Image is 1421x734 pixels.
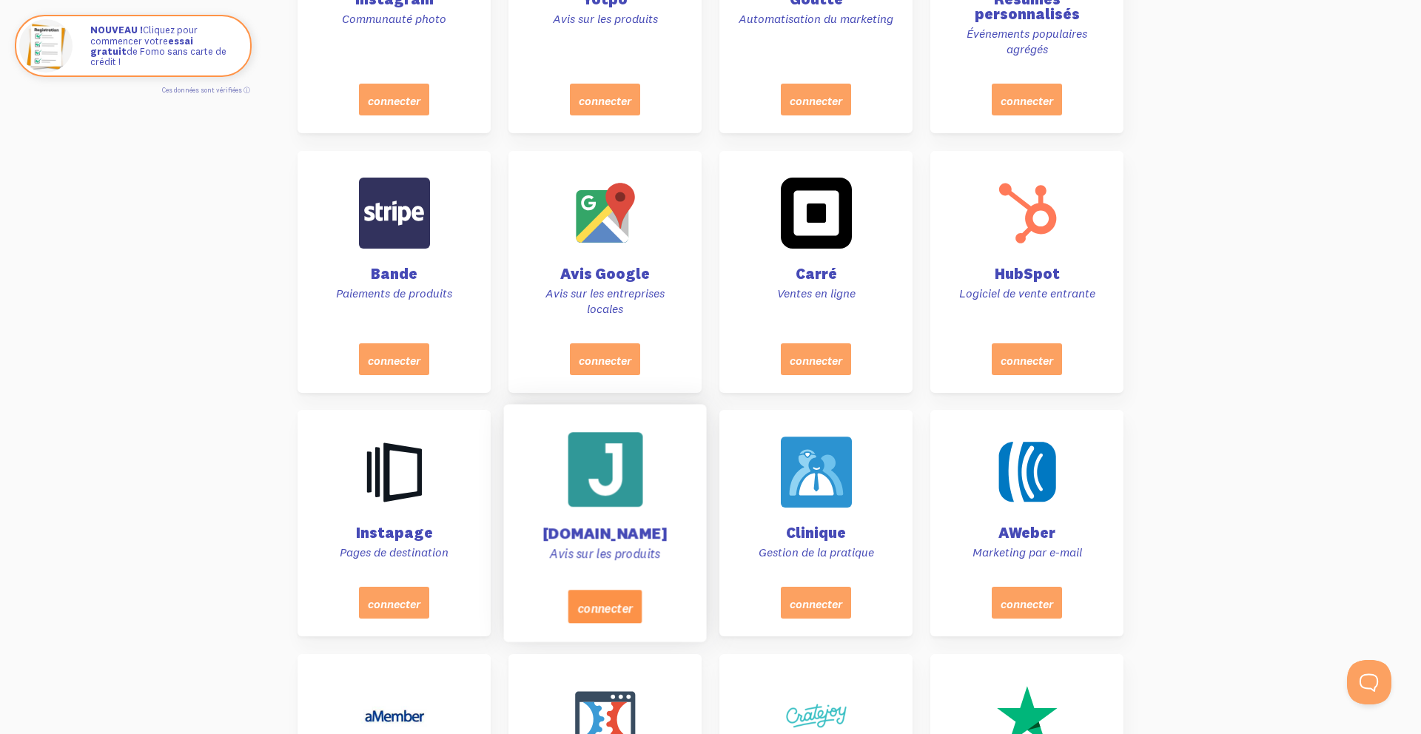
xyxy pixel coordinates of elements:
[992,84,1062,115] button: connecter
[967,26,1087,56] font: Événements populaires agrégés
[781,84,851,115] button: connecter
[579,93,631,108] font: connecter
[359,587,429,619] button: connecter
[298,410,491,636] a: Instapage Pages de destination connecter
[719,410,913,636] a: Clinique Gestion de la pratique connecter
[545,286,665,316] font: Avis sur les entreprises locales
[930,151,1123,393] a: HubSpot Logiciel de vente entrante connecter
[577,600,633,616] font: connecter
[1347,660,1391,704] iframe: Aide Scout Beacon - Ouvrir
[1001,93,1053,108] font: connecter
[790,596,842,611] font: connecter
[359,84,429,115] button: connecter
[368,352,420,367] font: connecter
[786,523,846,542] font: Clinique
[336,286,452,300] font: Paiements de produits
[781,343,851,374] button: connecter
[298,151,491,393] a: Bande Paiements de produits connecter
[162,86,250,94] font: Ces données sont vérifiées ⓘ
[570,84,640,115] button: connecter
[359,343,429,374] button: connecter
[739,11,893,26] font: Automatisation du marketing
[90,24,143,36] font: NOUVEAU !
[368,93,420,108] font: connecter
[356,523,433,542] font: Instapage
[342,11,446,26] font: Communauté photo
[719,151,913,393] a: Carré Ventes en ligne connecter
[1001,596,1053,611] font: connecter
[340,545,449,559] font: Pages de destination
[972,545,1082,559] font: Marketing par e-mail
[550,546,660,562] font: Avis sur les produits
[90,24,198,46] font: Cliquez pour commencer votre
[579,352,631,367] font: connecter
[368,596,420,611] font: connecter
[543,523,668,542] font: [DOMAIN_NAME]
[959,286,1095,300] font: Logiciel de vente entrante
[998,523,1055,542] font: AWeber
[759,545,874,559] font: Gestion de la pratique
[796,264,837,283] font: Carré
[992,343,1062,374] button: connecter
[930,410,1123,636] a: AWeber Marketing par e-mail connecter
[790,93,842,108] font: connecter
[560,264,650,283] font: Avis Google
[553,11,658,26] font: Avis sur les produits
[790,352,842,367] font: connecter
[90,35,193,57] font: essai gratuit
[570,343,640,374] button: connecter
[781,587,851,619] button: connecter
[992,587,1062,619] button: connecter
[1001,352,1053,367] font: connecter
[371,264,417,283] font: Bande
[19,19,73,73] img: Fomo
[508,151,702,393] a: Avis Google Avis sur les entreprises locales connecter
[90,45,226,67] font: de Fomo sans carte de crédit !
[568,590,642,623] button: connecter
[503,405,706,642] a: [DOMAIN_NAME] Avis sur les produits connecter
[995,264,1060,283] font: HubSpot
[777,286,856,300] font: Ventes en ligne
